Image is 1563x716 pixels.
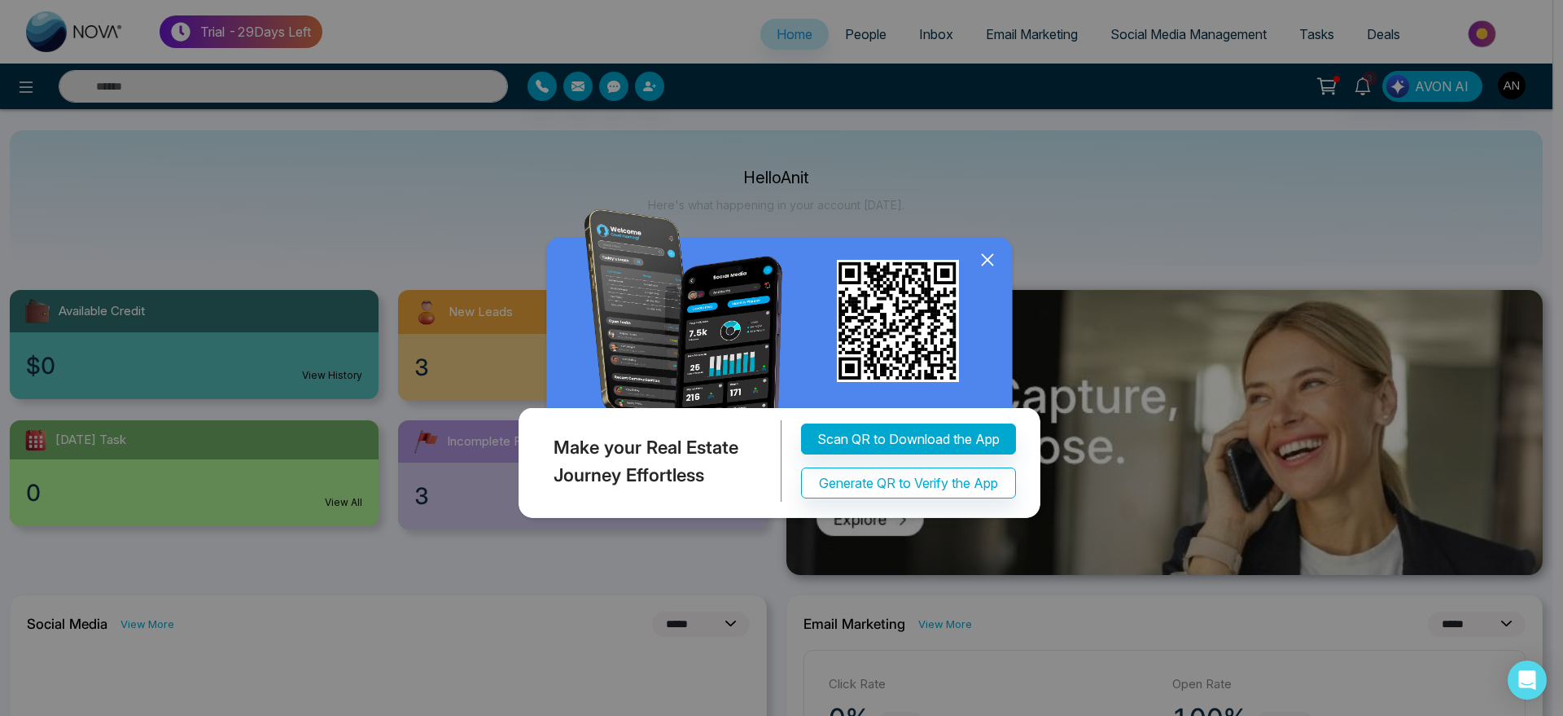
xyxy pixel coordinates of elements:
[514,209,1049,526] img: QRModal
[514,420,781,502] div: Make your Real Estate Journey Effortless
[1508,661,1547,700] div: Open Intercom Messenger
[801,468,1016,499] button: Generate QR to Verify the App
[801,424,1016,455] button: Scan QR to Download the App
[837,260,959,382] img: qr_for_download_app.png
